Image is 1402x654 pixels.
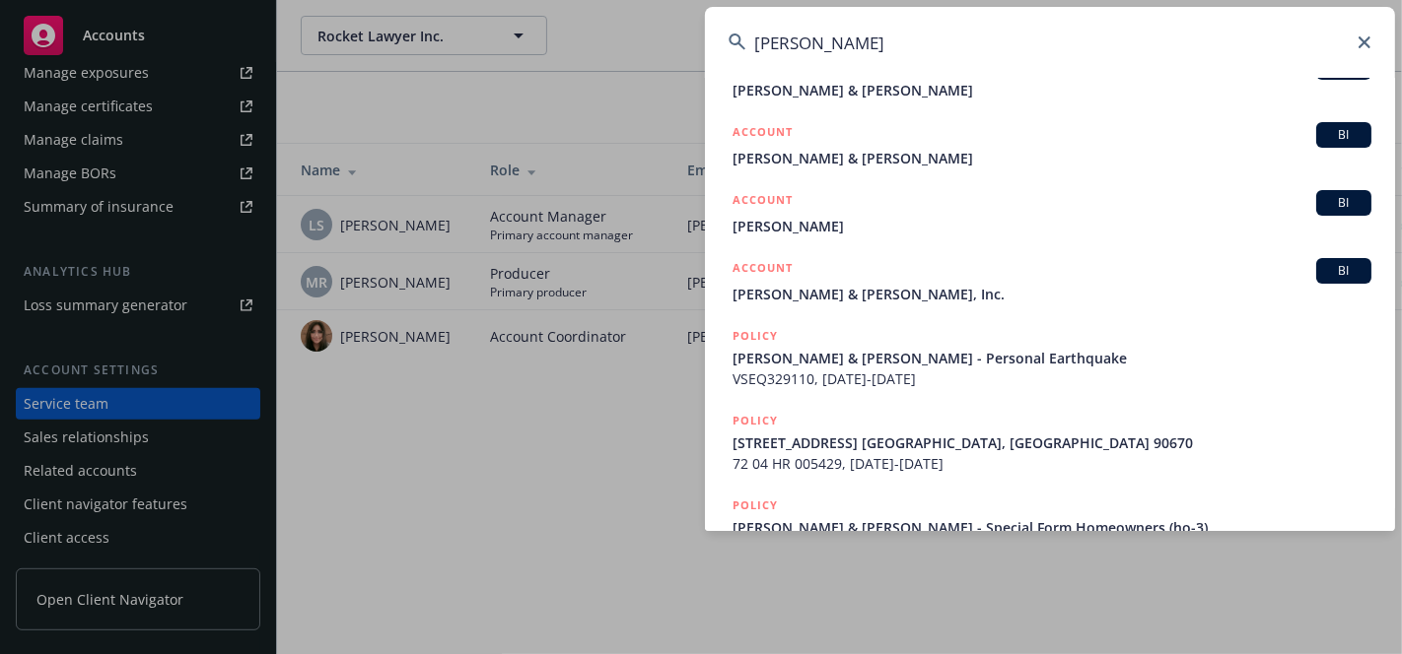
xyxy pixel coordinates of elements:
span: BI [1324,194,1364,212]
h5: POLICY [733,495,778,515]
span: [PERSON_NAME] & [PERSON_NAME] - Special Form Homeowners (ho-3) [733,517,1371,538]
h5: POLICY [733,326,778,346]
span: [PERSON_NAME] & [PERSON_NAME] [733,80,1371,100]
a: ACCOUNTBI[PERSON_NAME] & [PERSON_NAME] [705,111,1395,179]
span: BI [1324,126,1364,144]
span: [PERSON_NAME] & [PERSON_NAME] - Personal Earthquake [733,348,1371,368]
h5: ACCOUNT [733,122,793,146]
input: Search... [705,7,1395,78]
a: POLICY[STREET_ADDRESS] [GEOGRAPHIC_DATA], [GEOGRAPHIC_DATA] 9067072 04 HR 005429, [DATE]-[DATE] [705,400,1395,485]
h5: ACCOUNT [733,258,793,282]
a: ACCOUNTBI[PERSON_NAME] [705,179,1395,247]
span: [PERSON_NAME] & [PERSON_NAME] [733,148,1371,168]
span: BI [1324,262,1364,280]
h5: ACCOUNT [733,190,793,214]
span: [STREET_ADDRESS] [GEOGRAPHIC_DATA], [GEOGRAPHIC_DATA] 90670 [733,432,1371,453]
span: VSEQ329110, [DATE]-[DATE] [733,368,1371,389]
span: 72 04 HR 005429, [DATE]-[DATE] [733,453,1371,474]
a: ACCOUNTBI[PERSON_NAME] & [PERSON_NAME], Inc. [705,247,1395,315]
a: POLICY[PERSON_NAME] & [PERSON_NAME] - Special Form Homeowners (ho-3) [705,485,1395,569]
span: [PERSON_NAME] & [PERSON_NAME], Inc. [733,284,1371,304]
span: [PERSON_NAME] [733,216,1371,236]
h5: POLICY [733,411,778,430]
a: POLICY[PERSON_NAME] & [PERSON_NAME] - Personal EarthquakeVSEQ329110, [DATE]-[DATE] [705,315,1395,400]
